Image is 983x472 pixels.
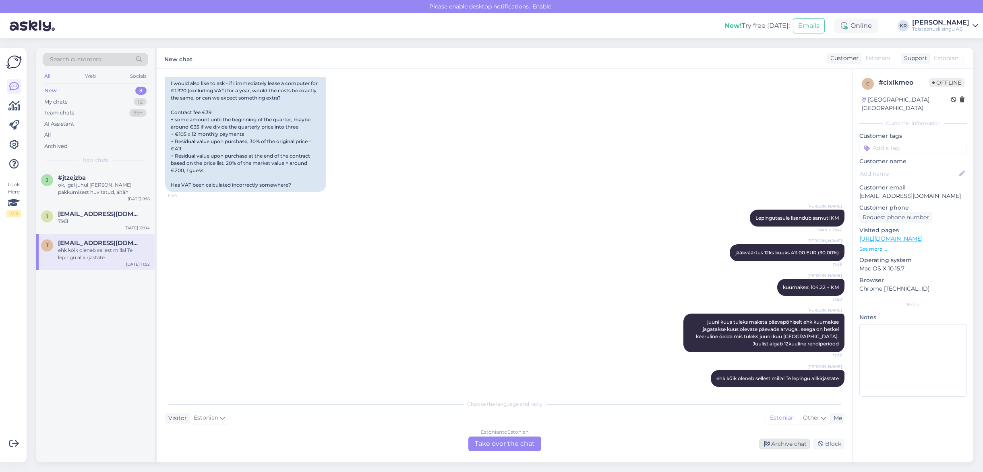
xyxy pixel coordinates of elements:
[859,245,967,253] p: See more ...
[859,256,967,264] p: Operating system
[44,98,67,106] div: My chats
[50,55,101,64] span: Search customers
[164,53,192,64] label: New chat
[129,109,147,117] div: 99+
[6,181,21,217] div: Look Here
[44,120,74,128] div: AI Assistant
[834,19,878,33] div: Online
[44,142,68,150] div: Archived
[807,307,842,313] span: [PERSON_NAME]
[696,319,840,347] span: juuni kuus tuleks maksta päevapõhiselt ehk kuumakse jagatakse kuus olevate päevade arvuga.. seega...
[766,412,799,424] div: Estonian
[898,20,909,31] div: KR
[929,78,964,87] span: Offline
[859,157,967,166] p: Customer name
[134,98,147,106] div: 12
[812,262,842,268] span: 11:46
[859,235,923,242] a: [URL][DOMAIN_NAME]
[807,238,842,244] span: [PERSON_NAME]
[58,210,142,218] span: jevgenija.miloserdova@tele2.com
[859,226,967,235] p: Visited pages
[165,77,326,192] div: I would also like to ask - if I immediately lease a computer for €1,370 (excluding VAT) for a yea...
[859,192,967,200] p: [EMAIL_ADDRESS][DOMAIN_NAME]
[859,264,967,273] p: Mac OS X 10.15.7
[807,203,842,209] span: [PERSON_NAME]
[481,428,529,436] div: Estonian to Estonian
[44,131,51,139] div: All
[859,132,967,140] p: Customer tags
[126,261,150,267] div: [DATE] 11:52
[812,353,842,359] span: 11:52
[759,439,810,449] div: Archive chat
[44,87,57,95] div: New
[807,272,842,279] span: [PERSON_NAME]
[859,204,967,212] p: Customer phone
[46,177,48,183] span: j
[912,19,969,26] div: [PERSON_NAME]
[168,192,198,198] span: 11:44
[58,239,142,247] span: treskanor.ou@gmail.com
[859,276,967,285] p: Browser
[859,313,967,322] p: Notes
[783,284,839,290] span: kuumakse: 104.22 + KM
[755,215,839,221] span: Lepingutasule lisandub samuti KM
[812,387,842,393] span: 11:52
[912,19,978,32] a: [PERSON_NAME]Täisteenusliisingu AS
[803,414,820,421] span: Other
[43,71,52,81] div: All
[58,181,150,196] div: ok, igal juhul [PERSON_NAME] pakkumisest huvitatud, aitäh
[934,54,958,62] span: Estonian
[901,54,927,62] div: Support
[912,26,969,32] div: Täisteenusliisingu AS
[865,54,890,62] span: Estonian
[830,414,842,422] div: Me
[58,247,150,261] div: ehk kõik oleneb sellest millal Te lepingu allkirjastate
[807,364,842,370] span: [PERSON_NAME]
[165,414,187,422] div: Visitor
[83,71,97,81] div: Web
[46,242,49,248] span: t
[135,87,147,95] div: 3
[124,225,150,231] div: [DATE] 12:04
[859,142,967,154] input: Add a tag
[813,439,844,449] div: Block
[860,169,958,178] input: Add name
[530,3,554,10] span: Enable
[812,296,842,302] span: 11:50
[859,212,932,223] div: Request phone number
[6,54,22,70] img: Askly Logo
[879,78,929,87] div: # cixlkmeo
[165,401,844,408] div: Choose the language and reply
[724,22,742,29] b: New!
[716,375,839,381] span: ehk kõik oleneb sellest millal Te lepingu allkirjastate
[866,81,870,87] span: c
[468,437,541,451] div: Take over the chat
[83,156,108,164] span: New chats
[58,218,150,225] div: 7961
[724,21,790,31] div: Try free [DATE]:
[735,250,839,256] span: jääkväärtus 12ks kuuks 411.00 EUR (30.00%)
[812,227,842,233] span: Seen ✓ 11:46
[58,174,86,181] span: #jtzejzba
[128,71,148,81] div: Socials
[859,120,967,127] div: Customer information
[859,301,967,308] div: Extra
[44,109,74,117] div: Team chats
[194,414,218,422] span: Estonian
[827,54,859,62] div: Customer
[6,210,21,217] div: 2 / 3
[128,196,150,202] div: [DATE] 9:16
[859,285,967,293] p: Chrome [TECHNICAL_ID]
[793,18,825,33] button: Emails
[859,183,967,192] p: Customer email
[46,213,48,219] span: j
[862,96,951,112] div: [GEOGRAPHIC_DATA], [GEOGRAPHIC_DATA]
